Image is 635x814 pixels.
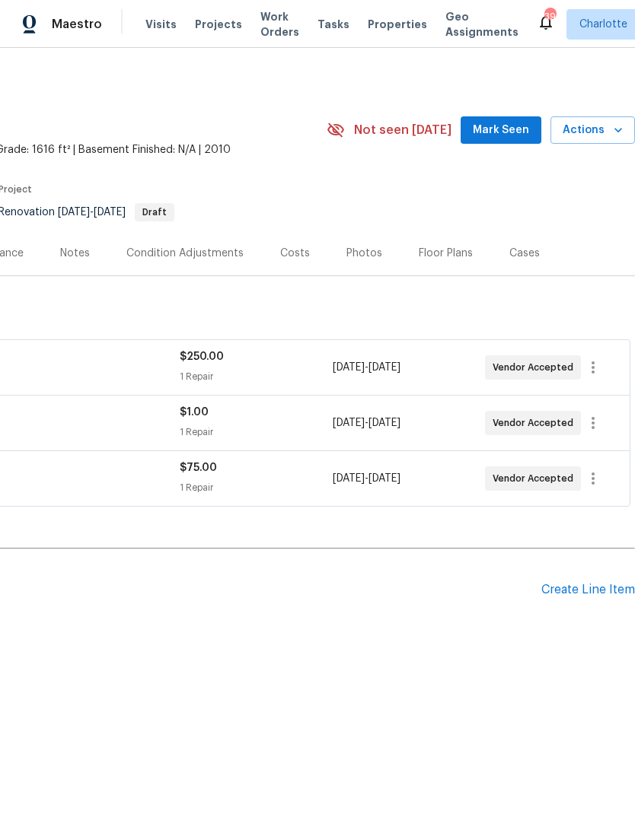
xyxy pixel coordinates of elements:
div: 1 Repair [180,369,332,384]
span: Visits [145,17,177,32]
div: Create Line Item [541,583,635,597]
span: [DATE] [369,418,400,428]
span: [DATE] [58,207,90,218]
div: 1 Repair [180,480,332,495]
span: Vendor Accepted [493,471,579,486]
span: $1.00 [180,407,209,418]
button: Actions [550,116,635,145]
span: Tasks [317,19,349,30]
div: Costs [280,246,310,261]
span: - [333,415,400,431]
span: Charlotte [579,17,627,32]
span: Vendor Accepted [493,360,579,375]
span: Draft [136,208,173,217]
div: Floor Plans [419,246,473,261]
span: $250.00 [180,351,224,362]
div: Photos [346,246,382,261]
div: Condition Adjustments [126,246,244,261]
span: Maestro [52,17,102,32]
span: Geo Assignments [445,9,519,40]
span: [DATE] [333,418,365,428]
span: Not seen [DATE] [354,122,452,138]
span: Mark Seen [473,121,529,140]
span: [DATE] [333,473,365,484]
span: Properties [368,17,427,32]
span: [DATE] [369,362,400,373]
span: $75.00 [180,463,217,473]
span: - [58,207,126,218]
div: Notes [60,246,90,261]
span: Projects [195,17,242,32]
button: Mark Seen [461,116,541,145]
span: - [333,360,400,375]
span: Vendor Accepted [493,415,579,431]
span: - [333,471,400,486]
span: Work Orders [260,9,299,40]
span: [DATE] [369,473,400,484]
div: 39 [544,9,555,24]
span: [DATE] [333,362,365,373]
span: Actions [563,121,623,140]
div: Cases [509,246,540,261]
div: 1 Repair [180,424,332,440]
span: [DATE] [94,207,126,218]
